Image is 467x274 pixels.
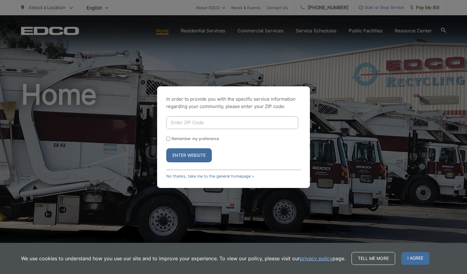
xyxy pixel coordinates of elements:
[166,148,212,162] button: Enter Website
[21,255,345,262] p: We use cookies to understand how you use our site and to improve your experience. To view our pol...
[300,255,333,262] a: privacy policy
[351,252,395,265] a: Tell me more
[401,252,429,265] span: I agree
[166,174,254,178] a: No thanks, take me to the general homepage >
[166,116,298,129] input: Enter ZIP Code
[171,136,219,141] label: Remember my preference
[166,96,301,110] p: In order to provide you with the specific service information regarding your community, please en...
